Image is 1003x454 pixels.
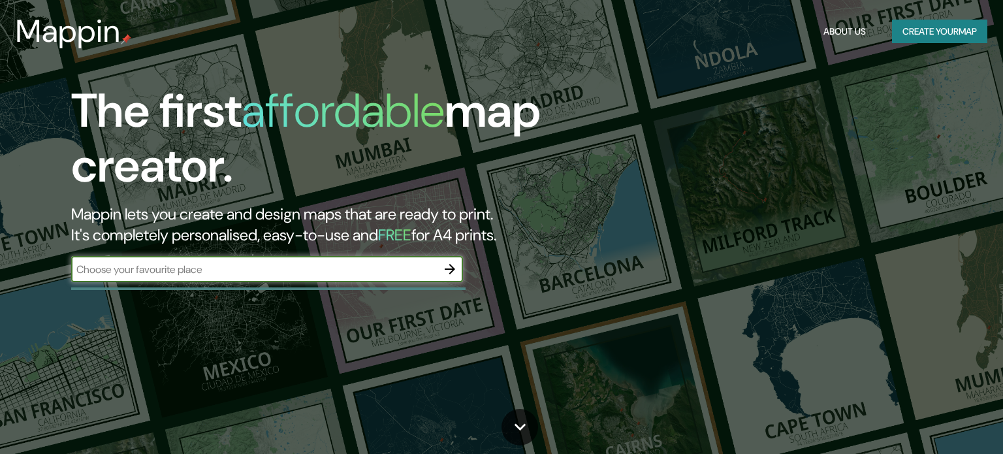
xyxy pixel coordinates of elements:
button: Create yourmap [892,20,987,44]
h1: The first map creator. [71,84,573,204]
input: Choose your favourite place [71,262,437,277]
button: About Us [818,20,871,44]
h1: affordable [242,80,445,141]
h3: Mappin [16,13,121,50]
h5: FREE [378,225,411,245]
h2: Mappin lets you create and design maps that are ready to print. It's completely personalised, eas... [71,204,573,246]
img: mappin-pin [121,34,131,44]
